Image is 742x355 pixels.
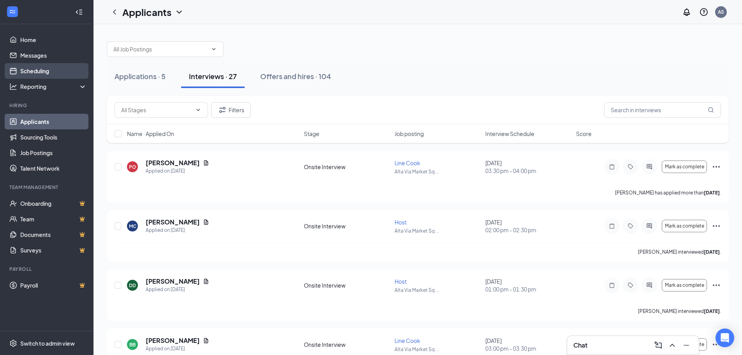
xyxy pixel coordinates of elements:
button: Minimize [680,339,693,351]
input: All Stages [121,106,192,114]
svg: Ellipses [712,281,721,290]
div: Applications · 5 [115,71,166,81]
button: Filter Filters [211,102,251,118]
div: BB [129,341,136,348]
svg: Notifications [682,7,691,17]
svg: ActiveChat [645,164,654,170]
a: Home [20,32,87,48]
h5: [PERSON_NAME] [146,159,200,167]
svg: ActiveChat [645,282,654,288]
a: Messages [20,48,87,63]
p: Alta Via Market Sq ... [395,346,481,353]
svg: Note [607,223,617,229]
div: [DATE] [485,159,571,175]
a: OnboardingCrown [20,196,87,211]
svg: Document [203,160,209,166]
div: Reporting [20,83,87,90]
svg: QuestionInfo [699,7,709,17]
button: Mark as complete [662,279,707,291]
span: Name · Applied On [127,130,174,138]
div: Onsite Interview [304,341,390,348]
svg: MagnifyingGlass [708,107,714,113]
div: Applied on [DATE] [146,286,209,293]
span: 03:30 pm - 04:00 pm [485,167,571,175]
a: SurveysCrown [20,242,87,258]
a: DocumentsCrown [20,227,87,242]
span: Host [395,278,407,285]
button: ChevronUp [666,339,679,351]
h3: Chat [573,341,587,350]
div: Onsite Interview [304,281,390,289]
span: 02:00 pm - 02:30 pm [485,226,571,234]
svg: ChevronLeft [110,7,119,17]
div: Applied on [DATE] [146,167,209,175]
div: Switch to admin view [20,339,75,347]
svg: Note [607,282,617,288]
div: Hiring [9,102,85,109]
a: Sourcing Tools [20,129,87,145]
p: [PERSON_NAME] has applied more than . [615,189,721,196]
svg: Tag [626,164,635,170]
button: ComposeMessage [652,339,664,351]
div: Payroll [9,266,85,272]
svg: Document [203,278,209,284]
a: PayrollCrown [20,277,87,293]
div: [DATE] [485,277,571,293]
div: Interviews · 27 [189,71,237,81]
div: Onsite Interview [304,163,390,171]
input: All Job Postings [113,45,208,53]
div: Onsite Interview [304,222,390,230]
div: [DATE] [485,337,571,352]
b: [DATE] [704,308,720,314]
svg: Note [607,164,617,170]
p: [PERSON_NAME] interviewed . [638,249,721,255]
b: [DATE] [704,190,720,196]
svg: Filter [218,105,227,115]
a: TeamCrown [20,211,87,227]
svg: Tag [626,223,635,229]
span: Stage [304,130,319,138]
div: Team Management [9,184,85,191]
a: Job Postings [20,145,87,161]
svg: Tag [626,282,635,288]
div: AS [718,9,724,15]
span: Host [395,219,407,226]
div: DD [129,282,136,289]
span: Mark as complete [665,164,704,170]
span: Score [576,130,592,138]
svg: WorkstreamLogo [9,8,16,16]
button: Mark as complete [662,220,707,232]
svg: Document [203,337,209,344]
svg: Minimize [682,341,691,350]
h1: Applicants [122,5,171,19]
a: Talent Network [20,161,87,176]
h5: [PERSON_NAME] [146,336,200,345]
div: Applied on [DATE] [146,345,209,353]
span: 03:00 pm - 03:30 pm [485,344,571,352]
div: MC [129,223,136,230]
p: Alta Via Market Sq ... [395,168,481,175]
svg: Ellipses [712,221,721,231]
svg: Ellipses [712,162,721,171]
div: Open Intercom Messenger [716,329,734,347]
p: Alta Via Market Sq ... [395,287,481,293]
p: [PERSON_NAME] interviewed . [638,308,721,314]
svg: ComposeMessage [654,341,663,350]
span: Mark as complete [665,223,704,229]
svg: Collapse [75,8,83,16]
div: Offers and hires · 104 [260,71,331,81]
h5: [PERSON_NAME] [146,277,200,286]
a: Scheduling [20,63,87,79]
span: Job posting [395,130,424,138]
svg: ChevronDown [174,7,184,17]
svg: Ellipses [712,340,721,349]
span: Interview Schedule [485,130,534,138]
h5: [PERSON_NAME] [146,218,200,226]
svg: Settings [9,339,17,347]
span: Mark as complete [665,283,704,288]
svg: ChevronDown [211,46,217,52]
div: PO [129,164,136,170]
div: [DATE] [485,218,571,234]
a: Applicants [20,114,87,129]
span: Line Cook [395,159,420,166]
